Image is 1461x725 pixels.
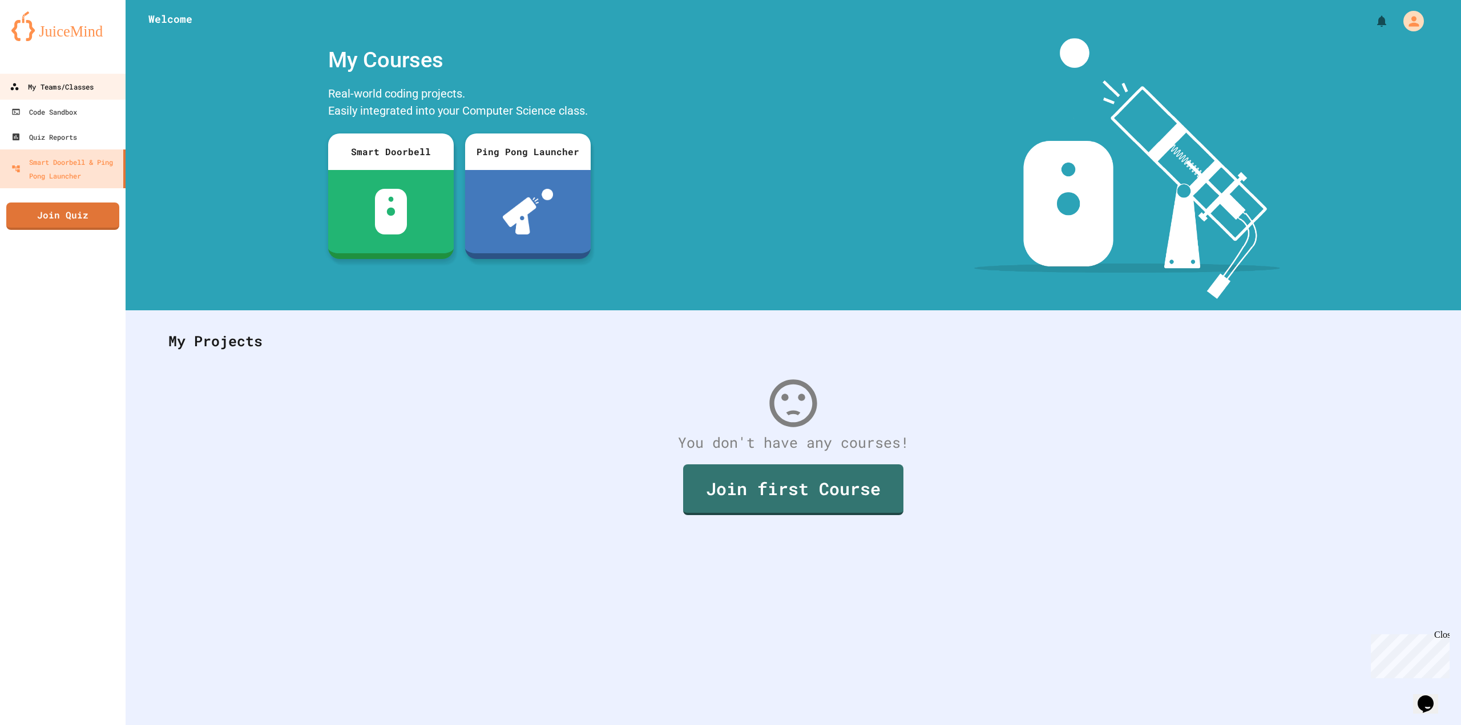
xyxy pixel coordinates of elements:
[5,5,79,72] div: Chat with us now!Close
[157,319,1430,363] div: My Projects
[11,130,77,144] div: Quiz Reports
[375,189,407,234] img: sdb-white.svg
[6,202,119,230] a: Join Quiz
[974,38,1280,299] img: banner-image-my-projects.png
[1413,679,1450,714] iframe: chat widget
[11,11,114,41] img: logo-orange.svg
[1354,11,1391,31] div: My Notifications
[11,105,77,119] div: Code Sandbox
[328,133,454,170] div: Smart Doorbell
[157,432,1430,453] div: You don't have any courses!
[1391,8,1427,34] div: My Account
[465,133,591,170] div: Ping Pong Launcher
[10,80,94,94] div: My Teams/Classes
[322,38,596,82] div: My Courses
[1366,630,1450,678] iframe: chat widget
[11,155,119,183] div: Smart Doorbell & Ping Pong Launcher
[322,82,596,125] div: Real-world coding projects. Easily integrated into your Computer Science class.
[503,189,554,234] img: ppl-with-ball.png
[683,464,903,515] a: Join first Course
